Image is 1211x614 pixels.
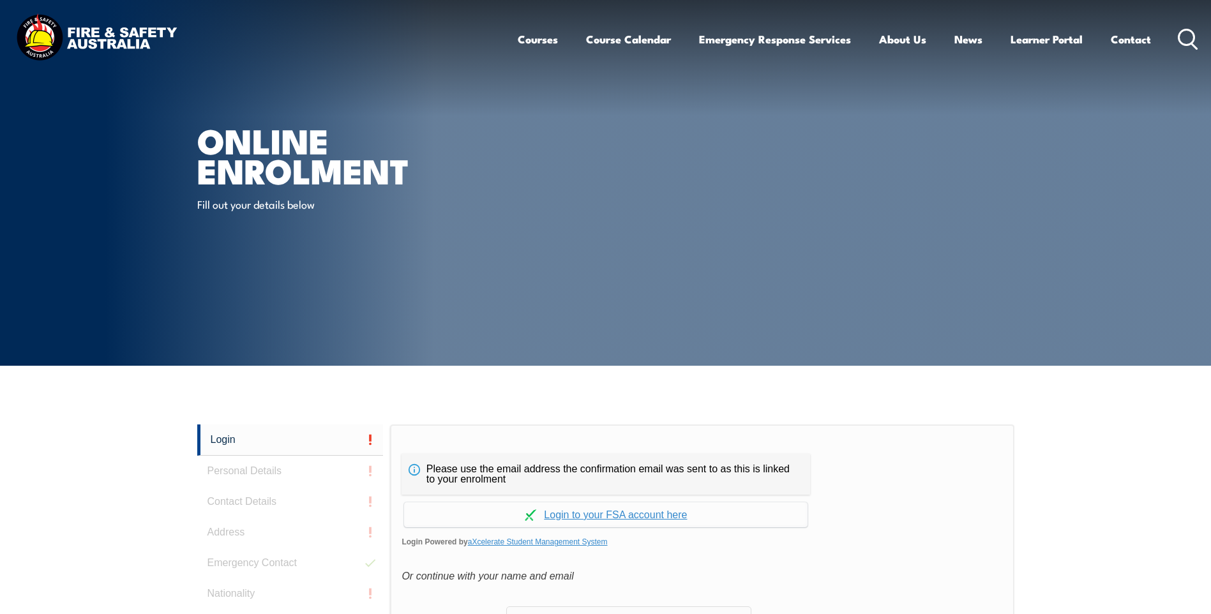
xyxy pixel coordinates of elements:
[402,454,810,495] div: Please use the email address the confirmation email was sent to as this is linked to your enrolment
[1111,22,1151,56] a: Contact
[879,22,926,56] a: About Us
[197,424,384,456] a: Login
[402,567,1002,586] div: Or continue with your name and email
[1011,22,1083,56] a: Learner Portal
[586,22,671,56] a: Course Calendar
[402,532,1002,551] span: Login Powered by
[525,509,536,521] img: Log in withaxcelerate
[197,197,430,211] p: Fill out your details below
[699,22,851,56] a: Emergency Response Services
[197,125,513,184] h1: Online Enrolment
[954,22,982,56] a: News
[468,537,608,546] a: aXcelerate Student Management System
[518,22,558,56] a: Courses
